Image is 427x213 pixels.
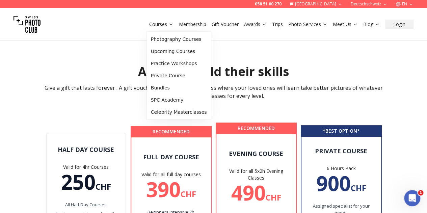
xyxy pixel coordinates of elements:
a: Membership [179,21,206,28]
span: CHF [351,182,366,193]
a: Meet Us [333,21,358,28]
button: Courses [146,20,176,29]
div: Valid for all full day courses [137,171,205,178]
a: SPC Academy [148,94,210,106]
button: Membership [176,20,209,29]
a: Celebrity Masterclasses [148,106,210,118]
span: CHF [181,188,196,199]
span: 1 [418,190,423,195]
div: Private Course [307,146,375,156]
button: Login [385,20,413,29]
button: Blog [361,20,382,29]
p: All Half Day Courses [52,202,120,208]
div: Evening Course [222,149,290,158]
div: 490 [222,183,290,203]
button: Meet Us [330,20,361,29]
button: Photo Services [286,20,330,29]
a: Courses [149,21,174,28]
a: Trips [272,21,283,28]
div: Valid for 4hr Courses [52,164,120,170]
div: Half Day Course [52,145,120,154]
div: 390 [137,179,205,199]
div: RECOMMENDED [217,124,296,133]
div: Valid for all 5x2h Evening Classes [222,168,290,181]
iframe: Intercom live chat [404,190,420,206]
div: 250 [52,172,120,192]
span: CHF [96,181,111,192]
div: * BEST OPTION * [302,126,381,136]
img: Swiss photo club [14,11,41,38]
a: Private Course [148,70,210,82]
span: CHF [266,192,281,203]
a: 058 51 00 270 [255,1,282,7]
a: Practice Workshops [148,57,210,70]
a: Bundles [148,82,210,94]
a: Photo Services [288,21,327,28]
div: Full Day Course [137,152,205,162]
a: Awards [244,21,267,28]
button: Awards [241,20,269,29]
div: 6 Hours Pack [307,165,375,172]
button: Trips [269,20,286,29]
div: 900 [307,173,375,193]
button: Gift Voucher [209,20,241,29]
a: Upcoming Courses [148,45,210,57]
a: Photography Courses [148,33,210,45]
p: Give a gift that lasts forever : A gift voucher for a photography class where your loved ones wil... [41,84,386,100]
a: Gift Voucher [212,21,239,28]
a: Blog [363,21,380,28]
div: RECOMMENDED [132,127,211,136]
h1: A gift to build their skills [41,65,386,78]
